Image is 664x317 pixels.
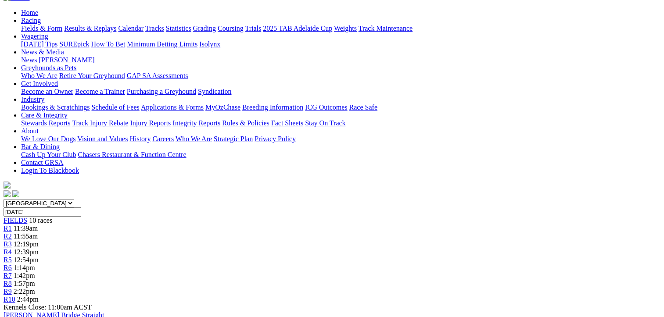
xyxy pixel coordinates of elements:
[39,56,94,64] a: [PERSON_NAME]
[21,135,75,142] a: We Love Our Dogs
[198,88,231,95] a: Syndication
[21,135,660,143] div: About
[359,25,413,32] a: Track Maintenance
[21,25,660,32] div: Racing
[4,207,81,217] input: Select date
[263,25,332,32] a: 2025 TAB Adelaide Cup
[21,56,37,64] a: News
[72,119,128,127] a: Track Injury Rebate
[218,25,244,32] a: Coursing
[176,135,212,142] a: Who We Are
[21,111,68,119] a: Care & Integrity
[199,40,220,48] a: Isolynx
[21,103,660,111] div: Industry
[21,96,44,103] a: Industry
[21,151,660,159] div: Bar & Dining
[145,25,164,32] a: Tracks
[14,288,35,295] span: 2:22pm
[21,119,70,127] a: Stewards Reports
[4,303,92,311] span: Kennels Close: 11:00am ACST
[14,256,39,264] span: 12:54pm
[29,217,52,224] span: 10 races
[141,103,204,111] a: Applications & Forms
[21,9,38,16] a: Home
[14,264,35,271] span: 1:14pm
[21,48,64,56] a: News & Media
[305,119,345,127] a: Stay On Track
[21,25,62,32] a: Fields & Form
[4,280,12,287] a: R8
[59,40,89,48] a: SUREpick
[21,167,79,174] a: Login To Blackbook
[271,119,303,127] a: Fact Sheets
[242,103,303,111] a: Breeding Information
[129,135,151,142] a: History
[4,240,12,248] a: R3
[21,127,39,135] a: About
[78,151,186,158] a: Chasers Restaurant & Function Centre
[21,72,57,79] a: Who We Are
[12,190,19,197] img: twitter.svg
[255,135,296,142] a: Privacy Policy
[152,135,174,142] a: Careers
[127,72,188,79] a: GAP SA Assessments
[91,103,139,111] a: Schedule of Fees
[14,248,39,256] span: 12:39pm
[75,88,125,95] a: Become a Trainer
[21,40,660,48] div: Wagering
[4,248,12,256] a: R4
[4,182,11,189] img: logo-grsa-white.png
[21,56,660,64] div: News & Media
[130,119,171,127] a: Injury Reports
[77,135,128,142] a: Vision and Values
[21,151,76,158] a: Cash Up Your Club
[21,17,41,24] a: Racing
[14,272,35,279] span: 1:42pm
[4,217,27,224] a: FIELDS
[4,190,11,197] img: facebook.svg
[4,264,12,271] a: R6
[21,88,660,96] div: Get Involved
[21,64,76,71] a: Greyhounds as Pets
[172,119,220,127] a: Integrity Reports
[4,272,12,279] a: R7
[21,32,48,40] a: Wagering
[349,103,377,111] a: Race Safe
[4,232,12,240] a: R2
[127,88,196,95] a: Purchasing a Greyhound
[118,25,144,32] a: Calendar
[214,135,253,142] a: Strategic Plan
[21,119,660,127] div: Care & Integrity
[64,25,116,32] a: Results & Replays
[21,80,58,87] a: Get Involved
[127,40,197,48] a: Minimum Betting Limits
[4,224,12,232] a: R1
[21,72,660,80] div: Greyhounds as Pets
[4,256,12,264] a: R5
[21,88,73,95] a: Become an Owner
[14,224,38,232] span: 11:39am
[4,288,12,295] a: R9
[305,103,347,111] a: ICG Outcomes
[17,296,39,303] span: 2:44pm
[21,103,90,111] a: Bookings & Scratchings
[205,103,240,111] a: MyOzChase
[91,40,126,48] a: How To Bet
[21,40,57,48] a: [DATE] Tips
[222,119,269,127] a: Rules & Policies
[21,143,60,150] a: Bar & Dining
[14,240,39,248] span: 12:19pm
[166,25,191,32] a: Statistics
[14,232,38,240] span: 11:55am
[14,280,35,287] span: 1:57pm
[4,296,15,303] a: R10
